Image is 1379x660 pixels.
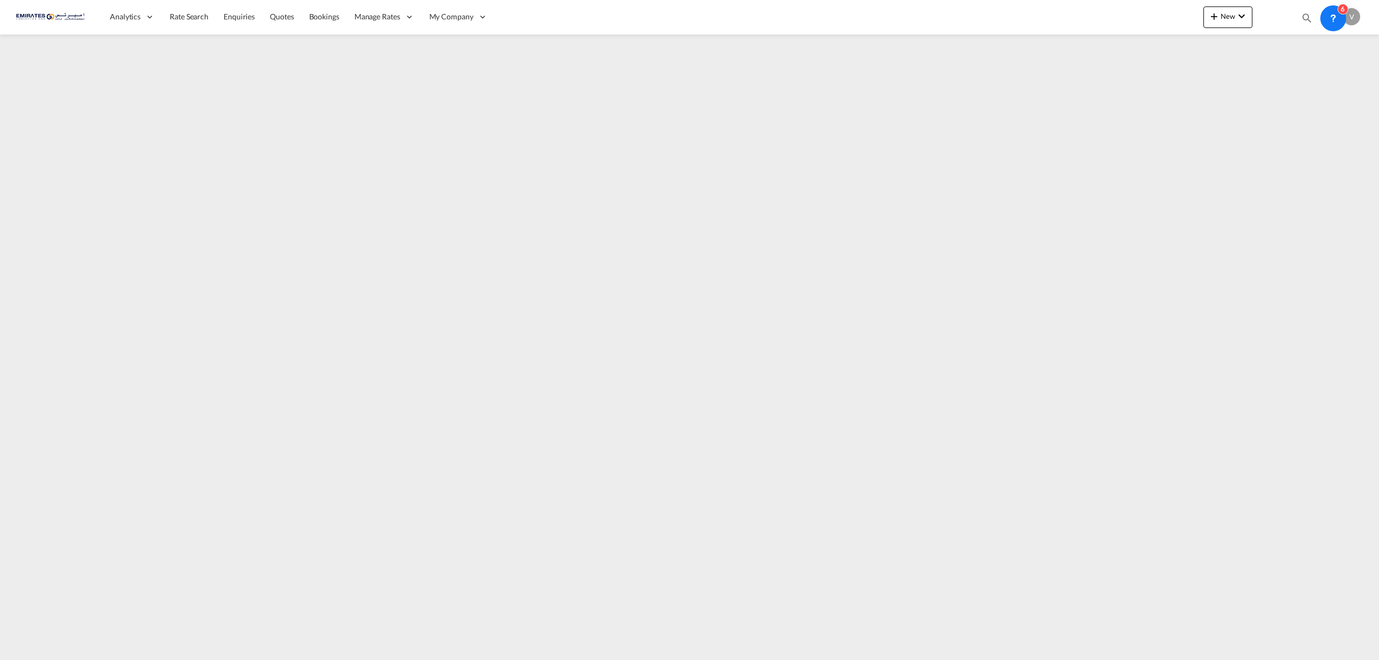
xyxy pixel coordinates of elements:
span: Analytics [110,11,141,22]
div: V [1343,8,1360,25]
div: Help [1319,8,1343,27]
span: My Company [429,11,473,22]
div: icon-magnify [1301,12,1313,28]
span: Rate Search [170,12,208,21]
img: c67187802a5a11ec94275b5db69a26e6.png [16,5,89,29]
button: icon-plus 400-fgNewicon-chevron-down [1203,6,1252,28]
span: Manage Rates [354,11,400,22]
md-icon: icon-plus 400-fg [1208,10,1221,23]
span: Bookings [309,12,339,21]
span: Quotes [270,12,294,21]
span: Enquiries [224,12,255,21]
span: New [1208,12,1248,20]
md-icon: icon-chevron-down [1235,10,1248,23]
md-icon: icon-magnify [1301,12,1313,24]
span: Help [1319,8,1338,26]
